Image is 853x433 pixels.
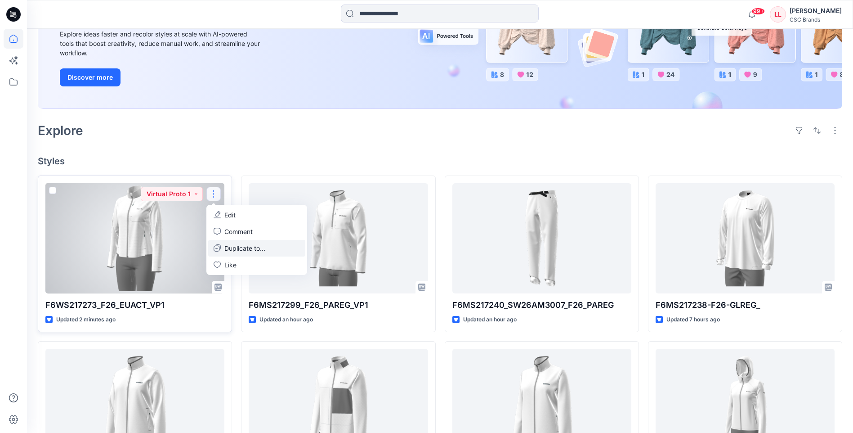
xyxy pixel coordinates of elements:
[60,29,262,58] div: Explore ideas faster and recolor styles at scale with AI-powered tools that boost creativity, red...
[45,299,224,311] p: F6WS217273_F26_EUACT_VP1
[666,315,720,325] p: Updated 7 hours ago
[463,315,517,325] p: Updated an hour ago
[38,156,842,167] h4: Styles
[770,6,786,23] div: LL
[656,299,835,311] p: F6MS217238-F26-GLREG_
[45,183,224,293] a: F6WS217273_F26_EUACT_VP1
[751,8,765,15] span: 99+
[208,207,305,223] a: Edit
[38,123,83,138] h2: Explore
[452,299,631,311] p: F6MS217240_SW26AM3007_F26_PAREG
[249,183,428,293] a: F6MS217299_F26_PAREG_VP1
[224,260,237,270] p: Like
[259,315,313,325] p: Updated an hour ago
[224,210,236,220] p: Edit
[249,299,428,311] p: F6MS217299_F26_PAREG_VP1
[56,315,116,325] p: Updated 2 minutes ago
[790,5,842,16] div: [PERSON_NAME]
[790,16,842,23] div: CSC Brands
[60,68,262,86] a: Discover more
[452,183,631,293] a: F6MS217240_SW26AM3007_F26_PAREG
[60,68,121,86] button: Discover more
[656,183,835,293] a: F6MS217238-F26-GLREG_
[224,244,265,253] p: Duplicate to...
[224,227,253,236] p: Comment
